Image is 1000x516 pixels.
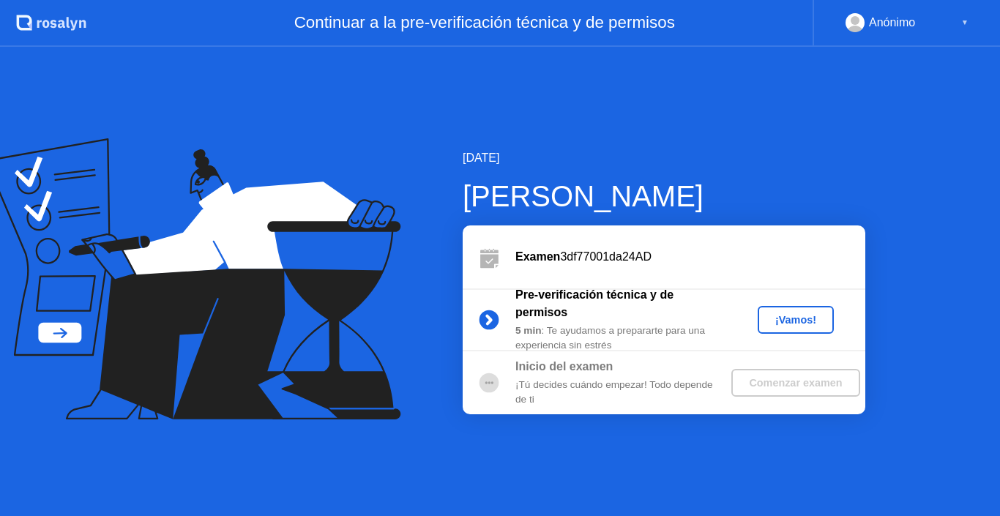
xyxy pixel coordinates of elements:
div: 3df77001da24AD [515,248,865,266]
b: 5 min [515,325,542,336]
div: [PERSON_NAME] [463,174,865,218]
div: Anónimo [869,13,915,32]
button: Comenzar examen [731,369,859,397]
b: Pre-verificación técnica y de permisos [515,288,673,318]
b: Inicio del examen [515,360,613,373]
div: ▼ [961,13,969,32]
div: Comenzar examen [737,377,854,389]
div: [DATE] [463,149,865,167]
button: ¡Vamos! [758,306,834,334]
div: : Te ayudamos a prepararte para una experiencia sin estrés [515,324,726,354]
div: ¡Tú decides cuándo empezar! Todo depende de ti [515,378,726,408]
b: Examen [515,250,560,263]
div: ¡Vamos! [764,314,828,326]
